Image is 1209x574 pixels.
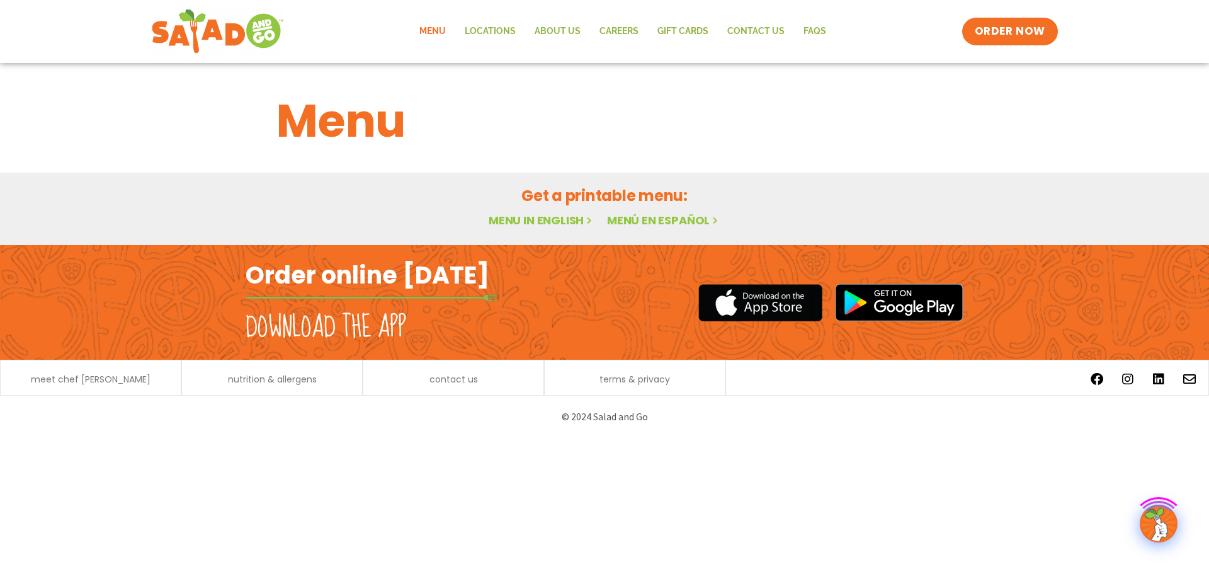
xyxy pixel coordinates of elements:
img: google_play [835,284,963,321]
a: Menu in English [489,212,594,228]
a: ORDER NOW [962,18,1058,45]
a: nutrition & allergens [228,375,317,384]
a: About Us [525,17,590,46]
a: Menú en español [607,212,720,228]
h1: Menu [276,87,933,155]
nav: Menu [410,17,836,46]
a: Locations [455,17,525,46]
img: fork [246,294,497,301]
img: new-SAG-logo-768×292 [151,6,284,57]
a: Contact Us [718,17,794,46]
h2: Get a printable menu: [276,185,933,207]
h2: Download the app [246,310,406,345]
a: Careers [590,17,648,46]
img: appstore [698,282,822,323]
a: Menu [410,17,455,46]
a: terms & privacy [599,375,670,384]
a: GIFT CARDS [648,17,718,46]
span: ORDER NOW [975,24,1045,39]
a: FAQs [794,17,836,46]
h2: Order online [DATE] [246,260,489,290]
a: meet chef [PERSON_NAME] [31,375,150,384]
p: © 2024 Salad and Go [252,408,957,425]
a: contact us [429,375,478,384]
